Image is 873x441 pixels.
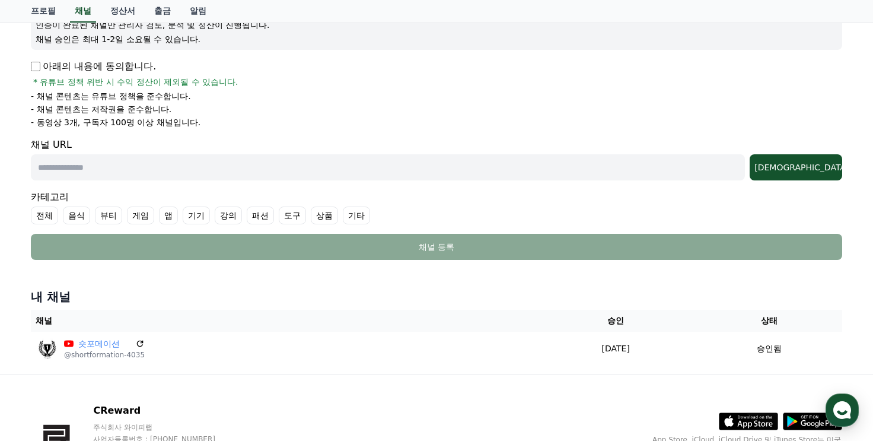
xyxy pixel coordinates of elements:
h4: 내 채널 [31,288,842,305]
p: CReward [93,404,238,418]
a: 설정 [153,342,228,372]
th: 채널 [31,310,536,332]
div: 1시간 전 [85,43,113,53]
p: 주식회사 와이피랩 [93,423,238,432]
th: 승인 [536,310,696,332]
div: 카테고리 [31,190,842,224]
label: 게임 [127,207,154,224]
span: 새 문의하기 [85,309,133,321]
p: 채널 승인은 최대 1-2일 소요될 수 있습니다. [36,33,837,45]
label: 강의 [215,207,242,224]
label: 기타 [343,207,370,224]
th: 상태 [696,310,842,332]
a: 홈 [4,342,78,372]
button: [DEMOGRAPHIC_DATA] [750,154,842,180]
label: 전체 [31,207,58,224]
button: 채널 등록 [31,234,842,260]
p: [DATE] [540,342,691,355]
label: 상품 [311,207,338,224]
p: - 채널 콘텐츠는 유튜브 정책을 준수합니다. [31,90,191,102]
p: 승인됨 [757,342,782,355]
span: 설정 [183,360,197,370]
label: 앱 [159,207,178,224]
span: 홈 [37,360,44,370]
a: 새 문의하기 [71,302,160,328]
label: 뷰티 [95,207,122,224]
a: 대화 [78,342,153,372]
label: 도구 [279,207,306,224]
p: 인증이 완료된 채널만 관리자 검토, 분석 및 정산이 진행됩니다. [36,19,837,31]
div: 안녕하세요, 크리워드입니다. [PERSON_NAME]는 15일 정책 강화 이후, 저작권 콘텐츠를 사용한 채널은 보류되고 있습니다. 채널에서 저작권 콘텐츠 사용이 확인되었습니다... [40,53,217,77]
span: 대화 [12,14,37,28]
div: [DEMOGRAPHIC_DATA] [754,161,837,173]
p: 아래의 내용에 동의합니다. [31,59,156,74]
label: 기기 [183,207,210,224]
div: Creward [40,43,79,53]
p: @shortformation-4035 [64,350,145,360]
span: * 유튜브 정책 위반 시 수익 정산이 제외될 수 있습니다. [33,76,238,88]
p: - 채널 콘텐츠는 저작권을 준수합니다. [31,103,171,115]
label: 패션 [247,207,274,224]
label: 음식 [63,207,90,224]
a: Creward1시간 전 안녕하세요, 크리워드입니다. [PERSON_NAME]는 15일 정책 강화 이후, 저작권 콘텐츠를 사용한 채널은 보류되고 있습니다. 채널에서 저작권 콘텐... [6,38,225,82]
img: 숏포메이션 [36,337,59,360]
span: 대화 [109,361,123,370]
a: 숏포메이션 [78,338,130,350]
div: 채널 URL [31,138,842,180]
div: 채널 등록 [55,241,818,253]
p: - 동영상 3개, 구독자 100명 이상 채널입니다. [31,116,200,128]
